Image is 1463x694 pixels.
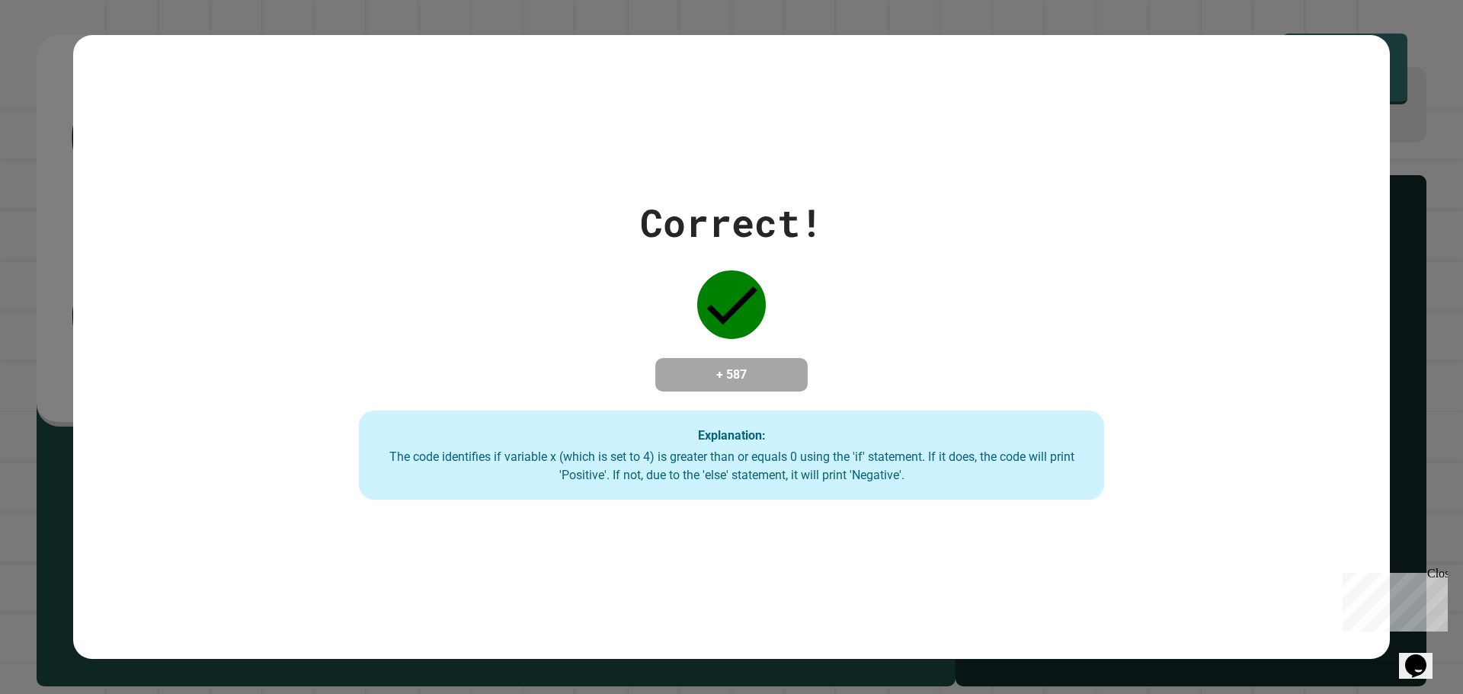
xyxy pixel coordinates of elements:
iframe: chat widget [1399,633,1448,679]
h4: + 587 [671,366,792,384]
strong: Explanation: [698,427,766,442]
div: The code identifies if variable x (which is set to 4) is greater than or equals 0 using the 'if' ... [374,448,1088,485]
div: Chat with us now!Close [6,6,105,97]
iframe: chat widget [1337,567,1448,632]
div: Correct! [640,194,823,251]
